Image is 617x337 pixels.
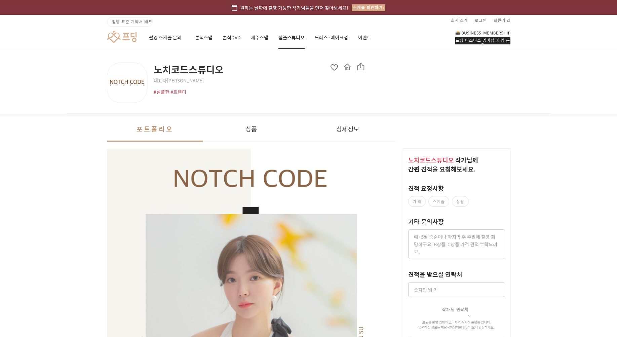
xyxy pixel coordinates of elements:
[154,63,365,76] span: 노치코드스튜디오
[195,26,213,49] a: 본식스냅
[455,30,510,44] a: 프딩 비즈니스 멤버십 가입 문의
[21,223,25,229] span: 홈
[2,213,44,230] a: 홈
[251,26,268,49] a: 제주스냅
[408,155,478,174] span: 작가 님께 간편 견적을 요청해보세요.
[300,116,396,142] button: 상세정보
[87,213,129,230] a: 설정
[112,18,152,25] span: 촬영 표준 계약서 배포
[408,270,462,279] label: 견적을 받으실 연락처
[240,4,348,11] span: 원하는 날짜에 촬영 가능한 작가님들을 먼저 찾아보세요!
[408,155,454,164] span: 노치코드스튜디오
[455,37,510,44] div: 프딩 비즈니스 멤버십 가입 문의
[107,17,153,27] a: 촬영 표준 계약서 배포
[408,320,505,330] p: 프딩은 촬영 업체와 소비자의 직거래 플랫폼 입니다. 입력하신 정보는 해당 작가 님께만 전달되오니 안심하세요.
[223,26,241,49] a: 본식DVD
[494,15,510,26] a: 회원가입
[452,196,469,207] label: 상담
[62,224,70,229] span: 대화
[442,297,471,318] button: 작가님 연락처
[315,26,348,49] a: 드레스·메이크업
[278,26,305,49] a: 심플스튜디오
[428,196,449,207] label: 스케줄
[154,77,365,84] span: 대표자 [PERSON_NAME]
[203,116,300,142] button: 상품
[408,184,444,193] label: 견적 요청사항
[408,217,444,226] label: 기타 문의사항
[149,26,185,49] a: 촬영 스케줄 문의
[104,223,112,229] span: 설정
[154,88,186,96] span: #심플한 #트렌디
[442,306,468,312] span: 작가님 연락처
[475,15,487,26] a: 로그인
[451,15,468,26] a: 회사 소개
[408,282,505,297] input: 숫자만 입력
[44,213,87,230] a: 대화
[107,116,203,142] button: 포트폴리오
[408,196,426,207] label: 가격
[358,26,371,49] a: 이벤트
[352,4,385,11] div: 스케줄 확인하기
